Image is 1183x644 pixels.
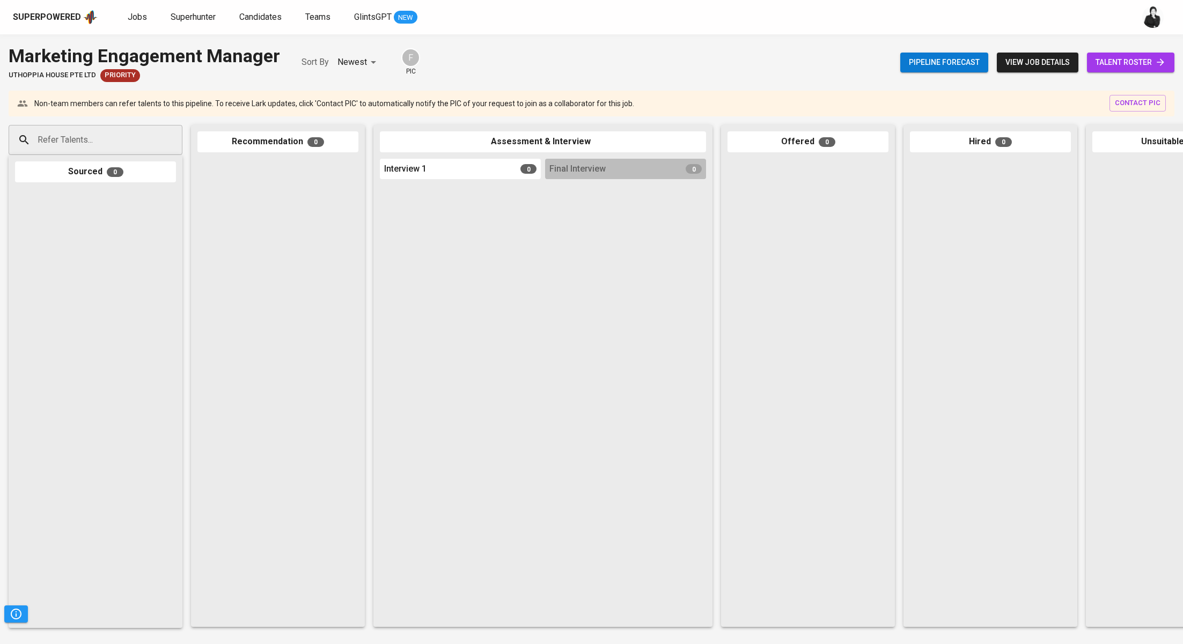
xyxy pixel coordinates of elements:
[107,167,123,177] span: 0
[171,11,218,24] a: Superhunter
[1142,6,1164,28] img: medwi@glints.com
[13,11,81,24] div: Superpowered
[549,163,606,175] span: Final Interview
[1005,56,1070,69] span: view job details
[302,56,329,69] p: Sort By
[900,53,988,72] button: Pipeline forecast
[34,98,634,109] p: Non-team members can refer talents to this pipeline. To receive Lark updates, click 'Contact PIC'...
[380,131,706,152] div: Assessment & Interview
[305,11,333,24] a: Teams
[337,53,380,72] div: Newest
[197,131,358,152] div: Recommendation
[997,53,1078,72] button: view job details
[394,12,417,23] span: NEW
[305,12,330,22] span: Teams
[239,11,284,24] a: Candidates
[384,163,427,175] span: Interview 1
[100,70,140,80] span: Priority
[13,9,98,25] a: Superpoweredapp logo
[171,12,216,22] span: Superhunter
[910,131,1071,152] div: Hired
[1115,97,1160,109] span: contact pic
[728,131,888,152] div: Offered
[909,56,980,69] span: Pipeline forecast
[307,137,324,147] span: 0
[686,164,702,174] span: 0
[15,161,176,182] div: Sourced
[401,48,420,67] div: F
[819,137,835,147] span: 0
[520,164,537,174] span: 0
[354,11,417,24] a: GlintsGPT NEW
[1087,53,1174,72] a: talent roster
[995,137,1012,147] span: 0
[128,11,149,24] a: Jobs
[83,9,98,25] img: app logo
[239,12,282,22] span: Candidates
[1096,56,1166,69] span: talent roster
[4,605,28,623] button: Pipeline Triggers
[9,43,280,69] div: Marketing Engagement Manager
[177,139,179,141] button: Open
[354,12,392,22] span: GlintsGPT
[401,48,420,76] div: pic
[100,69,140,82] div: New Job received from Demand Team
[9,70,96,80] span: Uthoppia House Pte Ltd
[1109,95,1166,112] button: contact pic
[337,56,367,69] p: Newest
[128,12,147,22] span: Jobs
